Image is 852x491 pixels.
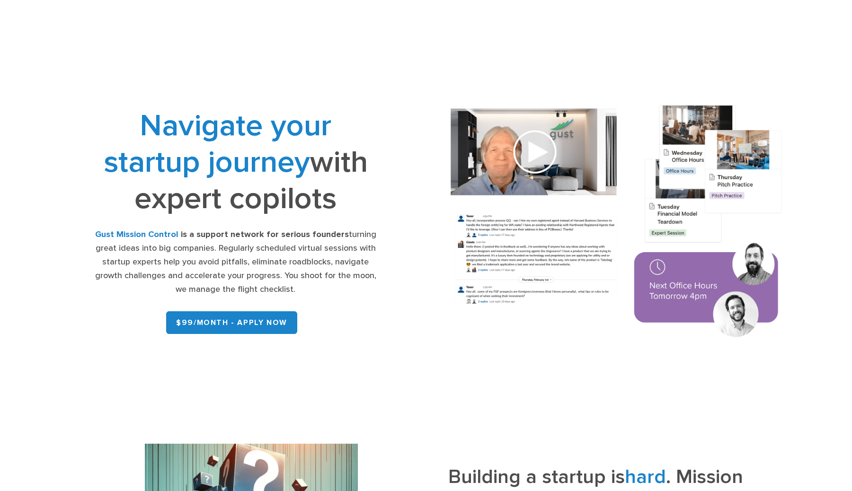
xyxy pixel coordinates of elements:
a: $99/month - APPLY NOW [166,311,297,334]
strong: is a support network for serious founders [181,229,349,239]
h1: with expert copilots [89,107,382,217]
div: turning great ideas into big companies. Regularly scheduled virtual sessions with startup experts... [89,228,382,296]
span: hard [625,465,666,489]
img: Composition of calendar events, a video call presentation, and chat rooms [433,92,800,354]
span: Navigate your startup journey [104,107,332,180]
strong: Gust Mission Control [95,229,178,239]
